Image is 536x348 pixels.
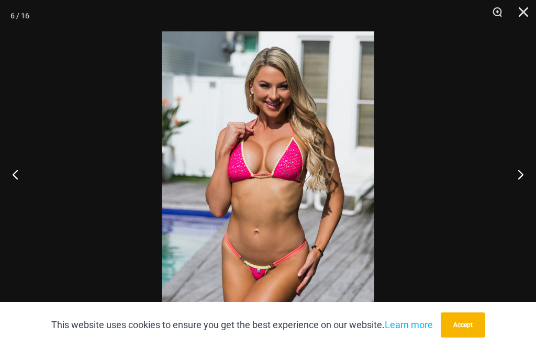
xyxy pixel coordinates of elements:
p: This website uses cookies to ensure you get the best experience on our website. [51,317,433,333]
button: Accept [441,312,485,338]
a: Learn more [385,319,433,330]
div: 6 / 16 [10,8,29,24]
button: Next [497,148,536,200]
